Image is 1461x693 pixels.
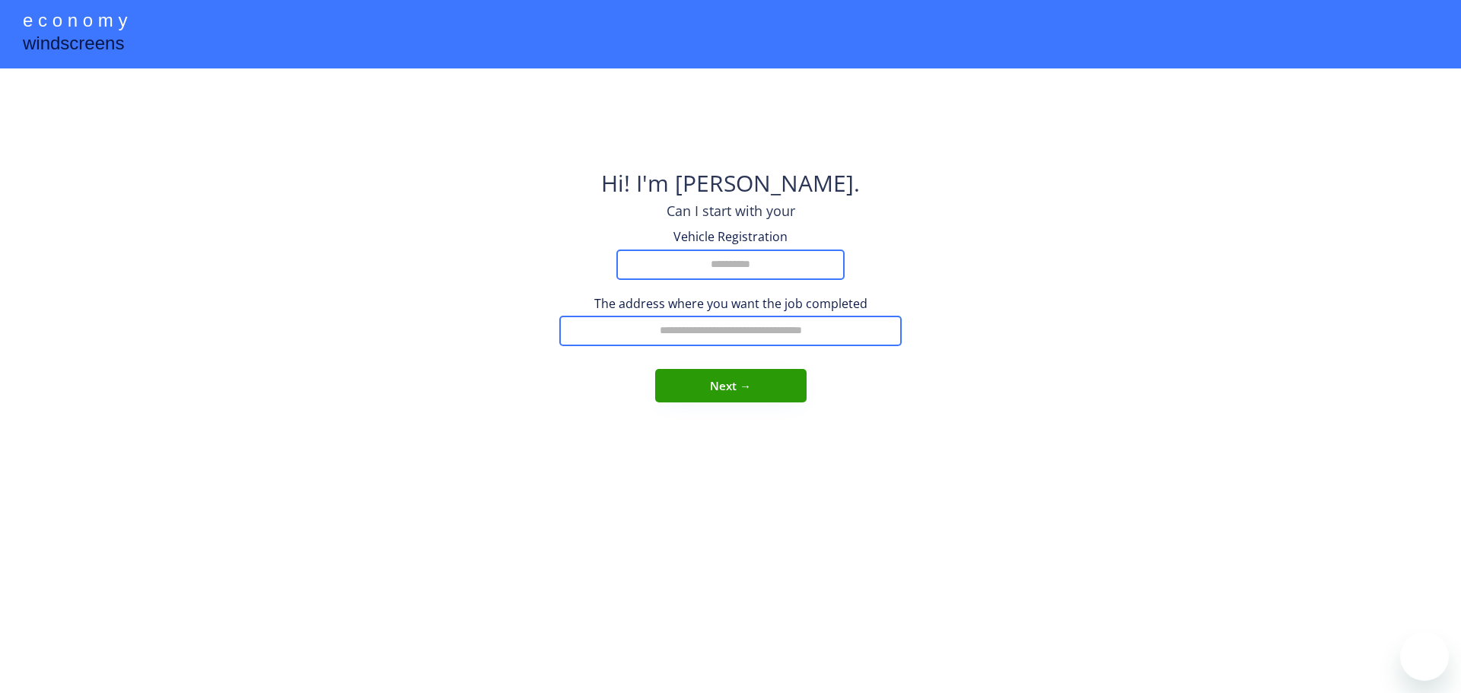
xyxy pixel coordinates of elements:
div: e c o n o m y [23,8,127,37]
div: Vehicle Registration [654,228,807,245]
div: windscreens [23,30,124,60]
div: Hi! I'm [PERSON_NAME]. [601,167,860,202]
div: The address where you want the job completed [559,295,902,312]
img: yH5BAEAAAAALAAAAAABAAEAAAIBRAA7 [692,84,769,160]
button: Next → [655,369,807,402]
div: Can I start with your [667,202,795,221]
iframe: Button to launch messaging window [1400,632,1449,681]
